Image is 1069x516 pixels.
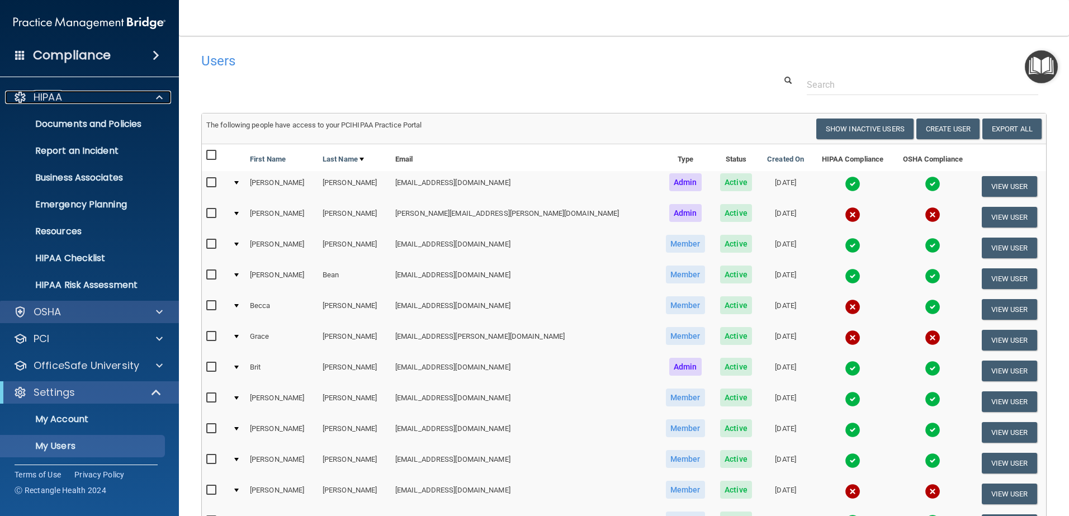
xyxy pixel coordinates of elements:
button: Open Resource Center [1025,50,1058,83]
a: Settings [13,386,162,399]
span: Active [720,327,752,345]
a: Last Name [323,153,364,166]
td: [EMAIL_ADDRESS][DOMAIN_NAME] [391,263,658,294]
span: Admin [669,173,702,191]
span: Member [666,266,705,283]
th: HIPAA Compliance [812,144,893,171]
td: [PERSON_NAME][EMAIL_ADDRESS][PERSON_NAME][DOMAIN_NAME] [391,202,658,233]
img: cross.ca9f0e7f.svg [925,484,940,499]
button: Create User [916,119,980,139]
td: [DATE] [759,479,812,509]
p: OSHA [34,305,62,319]
h4: Users [201,54,688,68]
img: tick.e7d51cea.svg [925,268,940,284]
img: tick.e7d51cea.svg [925,422,940,438]
td: [PERSON_NAME] [318,417,391,448]
p: Documents and Policies [7,119,160,130]
span: Member [666,481,705,499]
td: [DATE] [759,294,812,325]
td: [PERSON_NAME] [245,263,318,294]
a: HIPAA [13,91,163,104]
p: Settings [34,386,75,399]
a: OfficeSafe University [13,359,163,372]
img: tick.e7d51cea.svg [845,391,860,407]
span: Active [720,358,752,376]
td: Grace [245,325,318,356]
img: tick.e7d51cea.svg [845,361,860,376]
span: Member [666,389,705,406]
td: [EMAIL_ADDRESS][DOMAIN_NAME] [391,386,658,417]
img: cross.ca9f0e7f.svg [845,330,860,345]
span: Active [720,235,752,253]
td: [PERSON_NAME] [318,479,391,509]
span: Member [666,235,705,253]
button: Show Inactive Users [816,119,914,139]
button: View User [982,207,1037,228]
td: [EMAIL_ADDRESS][DOMAIN_NAME] [391,294,658,325]
td: [DATE] [759,263,812,294]
img: tick.e7d51cea.svg [925,176,940,192]
td: [PERSON_NAME] [318,233,391,263]
span: Member [666,296,705,314]
p: My Users [7,441,160,452]
span: Active [720,389,752,406]
img: cross.ca9f0e7f.svg [845,207,860,223]
td: [PERSON_NAME] [245,417,318,448]
th: Email [391,144,658,171]
span: Active [720,266,752,283]
img: tick.e7d51cea.svg [925,453,940,468]
th: OSHA Compliance [893,144,972,171]
button: View User [982,176,1037,197]
span: Active [720,481,752,499]
td: [PERSON_NAME] [318,202,391,233]
p: Business Associates [7,172,160,183]
h4: Compliance [33,48,111,63]
p: HIPAA Risk Assessment [7,280,160,291]
img: cross.ca9f0e7f.svg [925,330,940,345]
a: OSHA [13,305,163,319]
img: tick.e7d51cea.svg [845,268,860,284]
span: Active [720,173,752,191]
td: [EMAIL_ADDRESS][DOMAIN_NAME] [391,233,658,263]
img: tick.e7d51cea.svg [925,299,940,315]
td: [DATE] [759,356,812,386]
th: Type [658,144,713,171]
p: Resources [7,226,160,237]
a: First Name [250,153,286,166]
img: tick.e7d51cea.svg [845,453,860,468]
button: View User [982,268,1037,289]
img: tick.e7d51cea.svg [925,238,940,253]
td: [DATE] [759,386,812,417]
td: [EMAIL_ADDRESS][PERSON_NAME][DOMAIN_NAME] [391,325,658,356]
img: tick.e7d51cea.svg [925,391,940,407]
p: HIPAA Checklist [7,253,160,264]
button: View User [982,361,1037,381]
td: [DATE] [759,448,812,479]
span: Member [666,327,705,345]
td: [DATE] [759,171,812,202]
a: Privacy Policy [74,469,125,480]
button: View User [982,484,1037,504]
td: [PERSON_NAME] [318,325,391,356]
a: Created On [767,153,804,166]
button: View User [982,330,1037,351]
p: My Account [7,414,160,425]
td: [EMAIL_ADDRESS][DOMAIN_NAME] [391,417,658,448]
input: Search [807,74,1038,95]
button: View User [982,299,1037,320]
td: Bean [318,263,391,294]
span: Ⓒ Rectangle Health 2024 [15,485,106,496]
td: [DATE] [759,417,812,448]
span: Active [720,204,752,222]
span: Admin [669,204,702,222]
a: Terms of Use [15,469,61,480]
td: [PERSON_NAME] [245,448,318,479]
td: [PERSON_NAME] [245,386,318,417]
span: Active [720,450,752,468]
td: [DATE] [759,202,812,233]
td: [PERSON_NAME] [318,356,391,386]
td: [PERSON_NAME] [245,202,318,233]
img: cross.ca9f0e7f.svg [845,484,860,499]
td: [EMAIL_ADDRESS][DOMAIN_NAME] [391,479,658,509]
td: [PERSON_NAME] [318,386,391,417]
